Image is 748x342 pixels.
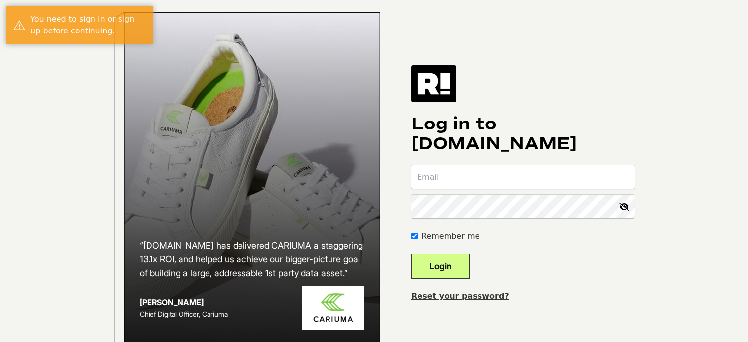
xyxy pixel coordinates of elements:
[411,165,635,189] input: Email
[411,254,470,279] button: Login
[411,65,456,102] img: Retention.com
[140,310,228,318] span: Chief Digital Officer, Cariuma
[302,286,364,331] img: Cariuma
[140,297,204,307] strong: [PERSON_NAME]
[411,291,509,301] a: Reset your password?
[421,230,479,242] label: Remember me
[411,114,635,154] h1: Log in to [DOMAIN_NAME]
[140,239,364,280] h2: “[DOMAIN_NAME] has delivered CARIUMA a staggering 13.1x ROI, and helped us achieve our bigger-pic...
[30,13,146,37] div: You need to sign in or sign up before continuing.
